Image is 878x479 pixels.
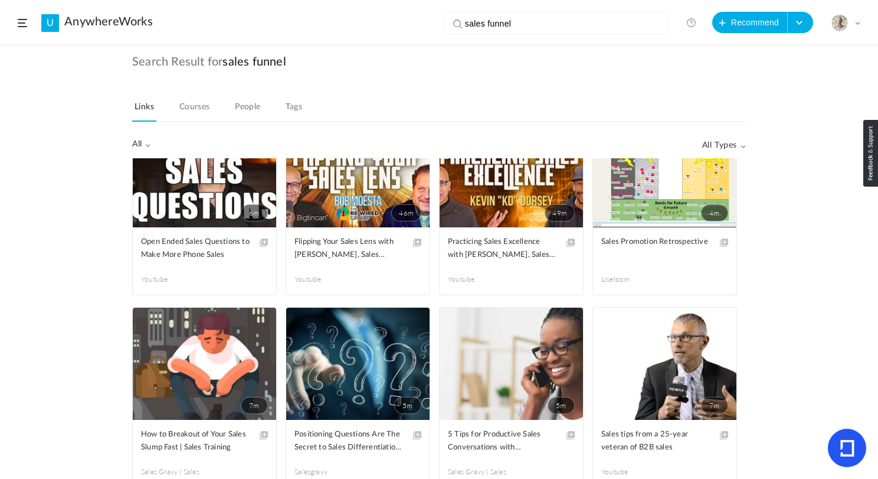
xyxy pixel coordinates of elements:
img: loop_feedback_btn.png [863,120,878,187]
a: Links [132,99,156,122]
span: 6m [241,204,268,221]
a: How to Breakout of Your Sales Slump Fast | Sales Training [141,428,268,455]
span: 4m [701,204,728,221]
span: 46m [391,204,421,221]
a: Positioning Questions Are The Secret to Sales Differentiation | Sales Gravy [294,428,421,455]
span: Positioning Questions Are The Secret to Sales Differentiation | Sales Gravy [294,428,404,454]
span: 5m [548,397,575,414]
span: Youtube [601,467,665,477]
a: 7m [133,308,276,420]
span: Youtube [448,274,512,285]
input: Search here... [465,12,652,35]
span: Sales Gravy | Sales Training - Sales Consulting - Sales Coaching [448,467,512,477]
a: Practicing Sales Excellence with [PERSON_NAME], Sales Influence(r) [448,236,575,262]
span: 5 Tips for Productive Sales Conversations with Gatekeepers | Sales Gravy [448,428,557,454]
a: Flipping Your Sales Lens with [PERSON_NAME], Sales Influence(r) [294,236,421,262]
span: salesgravy [294,467,358,477]
a: 5 Tips for Productive Sales Conversations with Gatekeepers | Sales Gravy [448,428,575,455]
a: Tags [283,99,304,122]
span: sales funnel [222,55,286,69]
span: 5m [394,397,421,414]
span: How to Breakout of Your Sales Slump Fast | Sales Training [141,428,250,454]
a: 46m [286,115,430,227]
span: Open Ended Sales Questions to Make More Phone Sales [141,236,250,262]
span: 7m [241,397,268,414]
span: useloom [601,274,665,285]
img: julia-s-version-gybnm-profile-picture-frame-2024-template-16.png [831,15,848,31]
span: Sales Gravy | Sales Training - Sales Consulting - Sales Coaching [141,467,205,477]
span: Sales Promotion Retrospective [601,236,710,249]
a: 4m [593,115,736,227]
a: Open Ended Sales Questions to Make More Phone Sales [141,236,268,262]
span: All Types [702,141,746,151]
a: 5m [286,308,430,420]
a: Sales tips from a 25-year veteran of B2B sales [601,428,728,455]
button: Recommend [712,12,788,33]
h2: Search Result for [132,55,746,87]
span: Flipping Your Sales Lens with [PERSON_NAME], Sales Influence(r) [294,236,404,262]
span: Youtube [294,274,358,285]
a: People [232,99,263,122]
a: U [41,14,59,32]
a: Courses [177,99,212,122]
span: Sales tips from a 25-year veteran of B2B sales [601,428,710,454]
span: Youtube [141,274,205,285]
a: 5m [440,308,583,420]
span: 49m [545,204,575,221]
a: 49m [440,115,583,227]
span: Practicing Sales Excellence with [PERSON_NAME], Sales Influence(r) [448,236,557,262]
span: All [132,139,151,149]
a: 6m [133,115,276,227]
span: 7m [701,397,728,414]
a: AnywhereWorks [64,15,153,29]
a: 7m [593,308,736,420]
a: Sales Promotion Retrospective [601,236,728,262]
